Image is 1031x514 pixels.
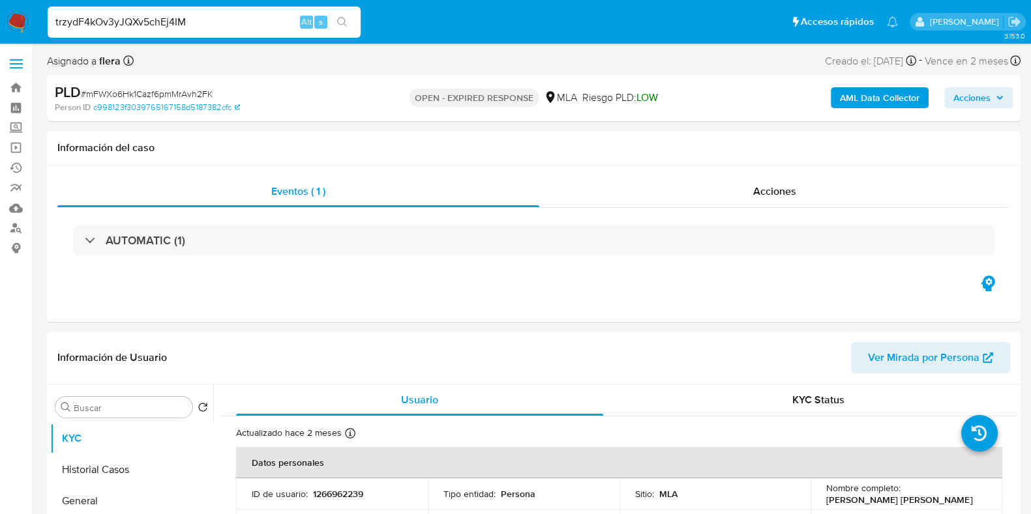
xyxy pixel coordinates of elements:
[919,52,922,70] span: -
[582,91,658,105] span: Riesgo PLD:
[236,447,1002,478] th: Datos personales
[252,488,308,500] p: ID de usuario :
[61,402,71,412] button: Buscar
[50,423,213,454] button: KYC
[826,482,901,494] p: Nombre completo :
[319,16,323,28] span: s
[81,87,213,100] span: # mFWXo6Hk1Cazf6pmMrAvh2FK
[198,402,208,416] button: Volver al orden por defecto
[73,225,994,255] div: AUTOMATIC (1)
[840,87,919,108] b: AML Data Collector
[851,342,1010,373] button: Ver Mirada por Persona
[925,54,1008,68] span: Vence en 2 meses
[55,81,81,102] b: PLD
[659,488,678,500] p: MLA
[410,89,539,107] p: OPEN - EXPIRED RESPONSE
[953,87,991,108] span: Acciones
[887,16,898,27] a: Notificaciones
[635,488,654,500] p: Sitio :
[329,13,355,31] button: search-icon
[501,488,535,500] p: Persona
[236,427,342,439] p: Actualizado hace 2 meses
[825,52,916,70] div: Creado el: [DATE]
[929,16,1003,28] p: florencia.lera@mercadolibre.com
[544,91,577,105] div: MLA
[271,184,325,199] span: Eventos ( 1 )
[753,184,796,199] span: Acciones
[55,102,91,113] b: Person ID
[443,488,496,500] p: Tipo entidad :
[97,53,121,68] b: flera
[301,16,312,28] span: Alt
[74,402,187,414] input: Buscar
[944,87,1013,108] button: Acciones
[50,454,213,485] button: Historial Casos
[826,494,972,506] p: [PERSON_NAME] [PERSON_NAME]
[313,488,363,500] p: 1266962239
[401,392,438,407] span: Usuario
[801,15,874,29] span: Accesos rápidos
[48,14,361,31] input: Buscar usuario o caso...
[636,90,658,105] span: LOW
[47,54,121,68] span: Asignado a
[831,87,929,108] button: AML Data Collector
[57,141,1010,154] h1: Información del caso
[792,392,844,407] span: KYC Status
[106,233,185,248] h3: AUTOMATIC (1)
[1008,15,1021,29] a: Salir
[57,351,167,364] h1: Información de Usuario
[93,102,240,113] a: c998123f3039765167158d5187382cfc
[868,342,979,373] span: Ver Mirada por Persona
